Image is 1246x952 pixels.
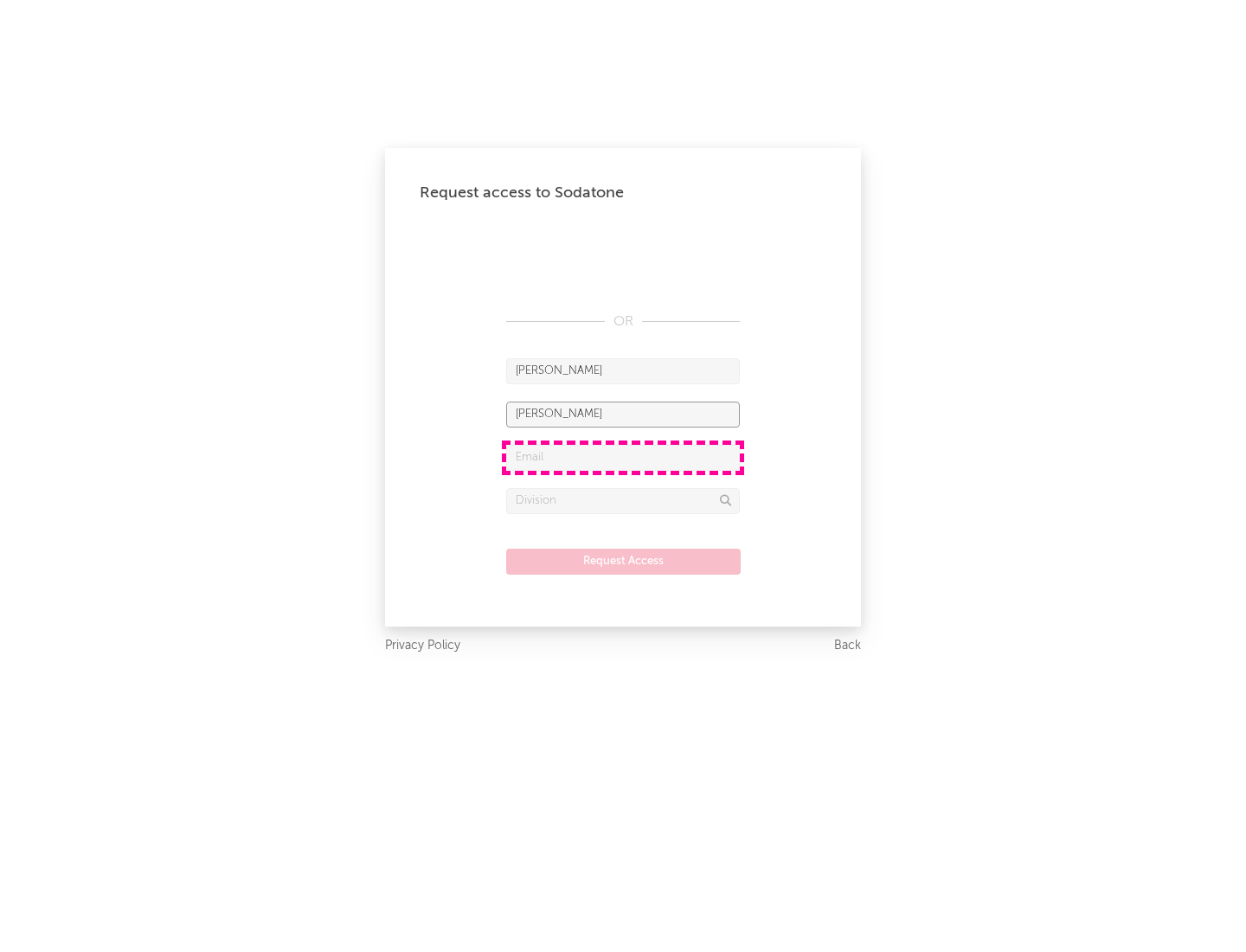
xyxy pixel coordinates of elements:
[506,445,740,471] input: Email
[506,312,740,332] div: OR
[506,549,741,575] button: Request Access
[506,402,740,428] input: Last Name
[385,635,460,657] a: Privacy Policy
[506,358,740,384] input: First Name
[506,488,740,514] input: Division
[834,635,861,657] a: Back
[420,183,826,203] div: Request access to Sodatone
